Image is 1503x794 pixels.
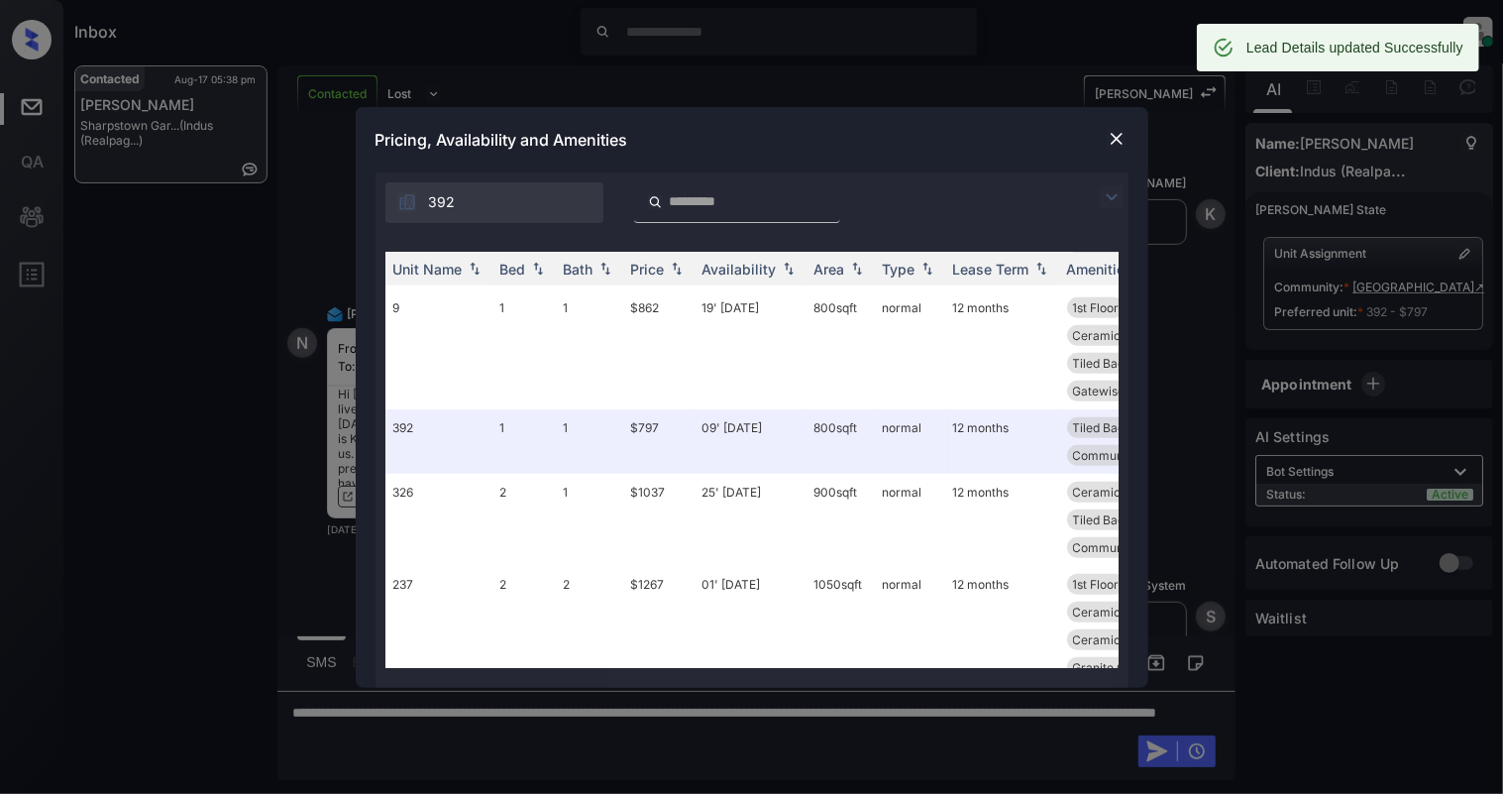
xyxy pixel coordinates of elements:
[806,289,875,409] td: 800 sqft
[667,262,687,276] img: sorting
[492,566,556,741] td: 2
[1073,420,1170,435] span: Tiled Backsplas...
[945,474,1059,566] td: 12 months
[1073,328,1169,343] span: Ceramic Tile Di...
[385,566,492,741] td: 237
[875,474,945,566] td: normal
[1073,485,1172,500] span: Ceramic Tile Ba...
[695,409,806,474] td: 09' [DATE]
[1100,185,1124,209] img: icon-zuma
[385,474,492,566] td: 326
[500,261,526,278] div: Bed
[1031,262,1051,276] img: sorting
[1073,384,1126,398] span: Gatewise
[1073,540,1162,555] span: Community Fee
[806,409,875,474] td: 800 sqft
[492,474,556,566] td: 2
[623,289,695,409] td: $862
[393,261,463,278] div: Unit Name
[356,107,1148,172] div: Pricing, Availability and Amenities
[875,409,945,474] td: normal
[695,566,806,741] td: 01' [DATE]
[385,289,492,409] td: 9
[1073,356,1170,371] span: Tiled Backsplas...
[1073,300,1120,315] span: 1st Floor
[556,289,623,409] td: 1
[695,289,806,409] td: 19' [DATE]
[556,566,623,741] td: 2
[631,261,665,278] div: Price
[945,566,1059,741] td: 12 months
[1073,577,1120,592] span: 1st Floor
[465,262,484,276] img: sorting
[528,262,548,276] img: sorting
[806,474,875,566] td: 900 sqft
[556,474,623,566] td: 1
[1073,448,1162,463] span: Community Fee
[397,192,417,212] img: icon-zuma
[1073,512,1170,527] span: Tiled Backsplas...
[945,409,1059,474] td: 12 months
[806,566,875,741] td: 1050 sqft
[702,261,777,278] div: Availability
[385,409,492,474] td: 392
[875,566,945,741] td: normal
[623,409,695,474] td: $797
[564,261,593,278] div: Bath
[1073,605,1172,620] span: Ceramic Tile Be...
[648,193,663,211] img: icon-zuma
[847,262,867,276] img: sorting
[623,474,695,566] td: $1037
[917,262,937,276] img: sorting
[695,474,806,566] td: 25' [DATE]
[945,289,1059,409] td: 12 months
[595,262,615,276] img: sorting
[1246,30,1463,65] div: Lead Details updated Successfully
[883,261,915,278] div: Type
[556,409,623,474] td: 1
[429,191,456,213] span: 392
[492,289,556,409] td: 1
[1107,129,1127,149] img: close
[623,566,695,741] td: $1267
[814,261,845,278] div: Area
[1073,632,1169,647] span: Ceramic Tile Di...
[1073,660,1171,675] span: Granite Counter...
[953,261,1029,278] div: Lease Term
[779,262,799,276] img: sorting
[875,289,945,409] td: normal
[1067,261,1133,278] div: Amenities
[492,409,556,474] td: 1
